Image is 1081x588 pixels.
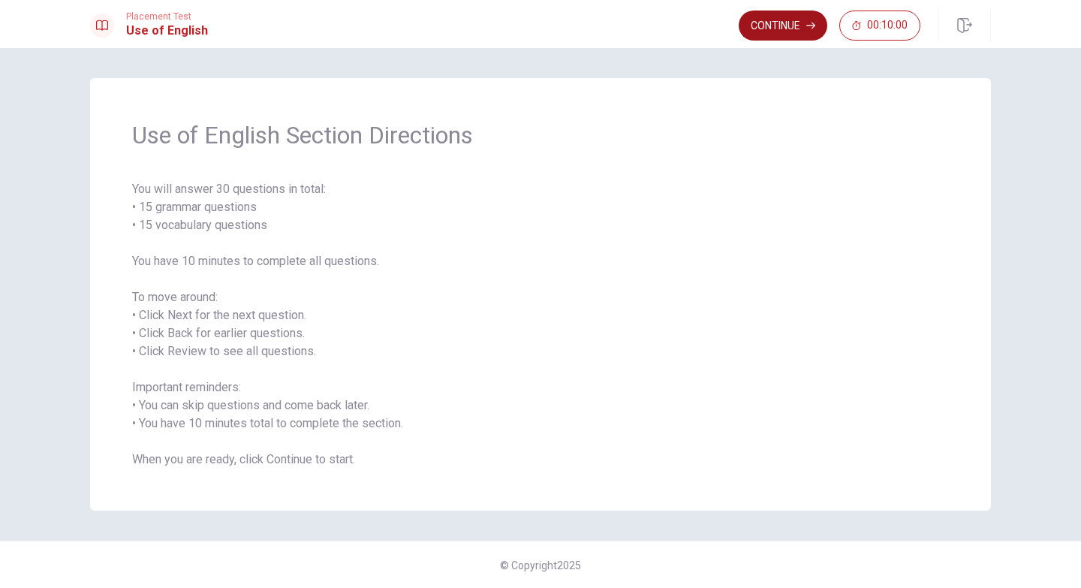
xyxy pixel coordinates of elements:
[132,180,949,469] span: You will answer 30 questions in total: • 15 grammar questions • 15 vocabulary questions You have ...
[126,22,208,40] h1: Use of English
[839,11,920,41] button: 00:10:00
[132,120,949,150] span: Use of English Section Directions
[739,11,827,41] button: Continue
[500,559,581,571] span: © Copyright 2025
[126,11,208,22] span: Placement Test
[867,20,908,32] span: 00:10:00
